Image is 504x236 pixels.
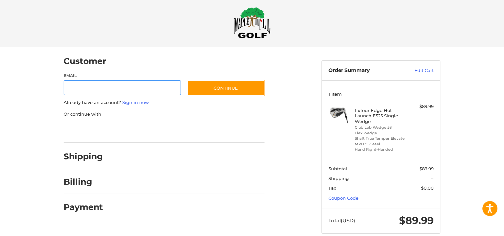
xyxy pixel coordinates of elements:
[175,124,225,136] iframe: PayPal-venmo
[64,151,103,162] h2: Shipping
[122,100,149,105] a: Sign in now
[328,67,400,74] h3: Order Summary
[62,124,112,136] iframe: PayPal-paypal
[64,202,103,212] h2: Payment
[64,73,181,79] label: Email
[355,108,406,124] h4: 1 x Tour Edge Hot Launch E525 Single Wedge
[234,7,270,38] img: Maple Hill Golf
[328,185,336,191] span: Tax
[328,217,355,224] span: Total (USD)
[355,125,406,130] li: Club Lob Wedge 58°
[328,166,347,171] span: Subtotal
[64,177,103,187] h2: Billing
[118,124,168,136] iframe: PayPal-paylater
[400,67,434,74] a: Edit Cart
[187,80,264,96] button: Continue
[328,91,434,97] h3: 1 Item
[419,166,434,171] span: $89.99
[430,176,434,181] span: --
[407,103,434,110] div: $89.99
[355,147,406,152] li: Hand Right-Handed
[399,214,434,227] span: $89.99
[64,99,264,106] p: Already have an account?
[355,130,406,136] li: Flex Wedge
[421,185,434,191] span: $0.00
[64,111,264,118] p: Or continue with
[355,136,406,147] li: Shaft True Temper Elevate MPH 95 Steel
[64,56,106,66] h2: Customer
[328,195,358,201] a: Coupon Code
[328,176,349,181] span: Shipping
